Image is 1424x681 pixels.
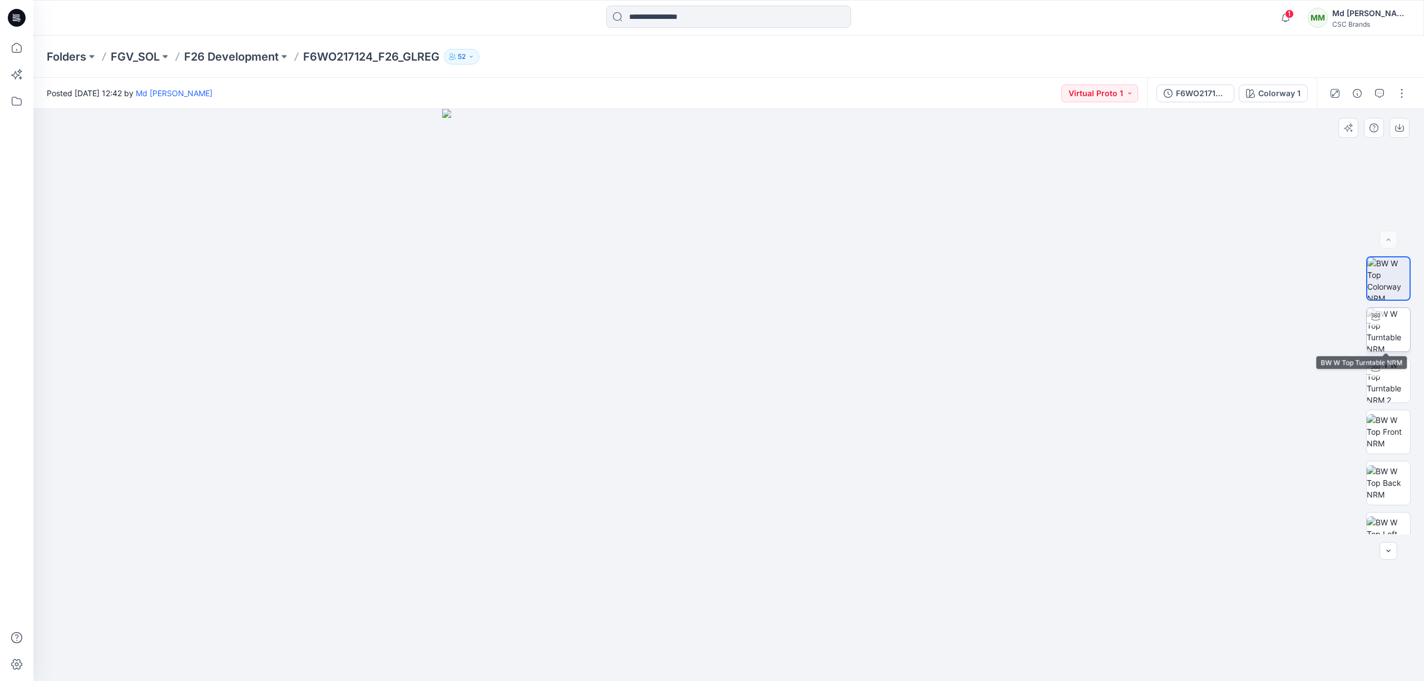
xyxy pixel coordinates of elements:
[1285,9,1294,18] span: 1
[184,49,279,64] a: F26 Development
[1156,84,1234,102] button: F6WO217124_F26_GLREG_VP1
[1367,414,1410,449] img: BW W Top Front NRM
[111,49,160,64] a: FGV_SOL
[1308,8,1328,28] div: MM
[1367,257,1410,300] img: BW W Top Colorway NRM
[1258,87,1301,100] div: Colorway 1
[47,87,212,99] span: Posted [DATE] 12:42 by
[136,88,212,98] a: Md [PERSON_NAME]
[1367,516,1410,551] img: BW W Top Left NRM
[1239,84,1308,102] button: Colorway 1
[1176,87,1227,100] div: F6WO217124_F26_GLREG_VP1
[1367,308,1410,351] img: BW W Top Turntable NRM
[1367,359,1410,402] img: BW W Top Turntable NRM 2
[47,49,86,64] a: Folders
[458,51,466,63] p: 52
[442,109,1015,681] img: eyJhbGciOiJIUzI1NiIsImtpZCI6IjAiLCJzbHQiOiJzZXMiLCJ0eXAiOiJKV1QifQ.eyJkYXRhIjp7InR5cGUiOiJzdG9yYW...
[1348,84,1366,102] button: Details
[1367,465,1410,500] img: BW W Top Back NRM
[1332,7,1410,20] div: Md [PERSON_NAME]
[1332,20,1410,28] div: CSC Brands
[444,49,479,64] button: 52
[303,49,439,64] p: F6WO217124_F26_GLREG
